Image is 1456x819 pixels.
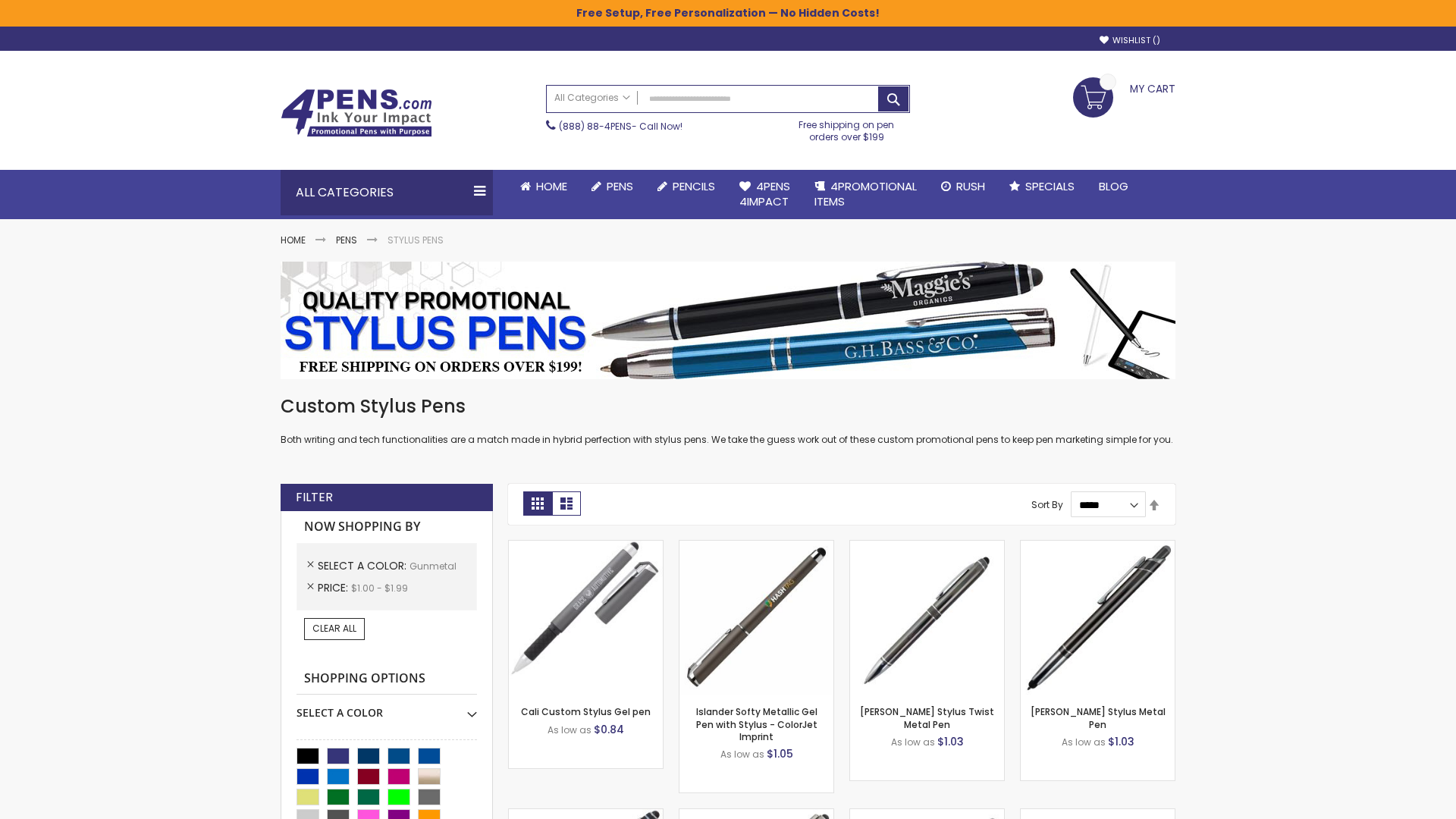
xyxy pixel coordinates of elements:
[508,170,579,203] a: Home
[281,394,1175,447] div: Both writing and tech functionalities are a match made in hybrid perfection with stylus pens. We ...
[727,170,802,219] a: 4Pens4impact
[1021,541,1175,695] img: Olson Stylus Metal Pen-Gunmetal
[645,170,727,203] a: Pencils
[547,86,638,111] a: All Categories
[1099,178,1128,194] span: Blog
[607,178,633,194] span: Pens
[673,178,715,194] span: Pencils
[1087,170,1141,203] a: Blog
[1031,705,1166,730] a: [PERSON_NAME] Stylus Metal Pen
[548,723,591,736] span: As low as
[281,394,1175,419] h1: Custom Stylus Pens
[1025,178,1075,194] span: Specials
[850,541,1004,695] img: Colter Stylus Twist Metal Pen-Gunmetal
[956,178,985,194] span: Rush
[720,748,764,761] span: As low as
[739,178,790,209] span: 4Pens 4impact
[281,89,432,137] img: 4Pens Custom Pens and Promotional Products
[997,170,1087,203] a: Specials
[304,618,365,639] a: Clear All
[536,178,567,194] span: Home
[1021,540,1175,553] a: Olson Stylus Metal Pen-Gunmetal
[281,234,306,246] a: Home
[281,170,493,215] div: All Categories
[679,541,833,695] img: Islander Softy Metallic Gel Pen with Stylus - ColorJet Imprint-Gunmetal
[312,622,356,635] span: Clear All
[559,120,632,133] a: (888) 88-4PENS
[579,170,645,203] a: Pens
[1062,736,1106,748] span: As low as
[281,262,1175,379] img: Stylus Pens
[297,695,477,720] div: Select A Color
[679,540,833,553] a: Islander Softy Metallic Gel Pen with Stylus - ColorJet Imprint-Gunmetal
[296,489,333,506] strong: Filter
[891,736,935,748] span: As low as
[554,92,630,104] span: All Categories
[523,491,552,516] strong: Grid
[814,178,917,209] span: 4PROMOTIONAL ITEMS
[509,541,663,695] img: Cali Custom Stylus Gel pen-Gunmetal
[860,705,994,730] a: [PERSON_NAME] Stylus Twist Metal Pen
[1100,35,1160,46] a: Wishlist
[696,705,817,742] a: Islander Softy Metallic Gel Pen with Stylus - ColorJet Imprint
[318,580,351,595] span: Price
[521,705,651,718] a: Cali Custom Stylus Gel pen
[783,113,911,143] div: Free shipping on pen orders over $199
[297,663,477,695] strong: Shopping Options
[767,746,793,761] span: $1.05
[297,511,477,543] strong: Now Shopping by
[1108,734,1134,749] span: $1.03
[318,558,409,573] span: Select A Color
[594,722,624,737] span: $0.84
[850,540,1004,553] a: Colter Stylus Twist Metal Pen-Gunmetal
[937,734,964,749] span: $1.03
[929,170,997,203] a: Rush
[388,234,444,246] strong: Stylus Pens
[509,540,663,553] a: Cali Custom Stylus Gel pen-Gunmetal
[336,234,357,246] a: Pens
[1031,498,1063,511] label: Sort By
[559,120,682,133] span: - Call Now!
[802,170,929,219] a: 4PROMOTIONALITEMS
[351,582,408,595] span: $1.00 - $1.99
[409,560,457,573] span: Gunmetal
